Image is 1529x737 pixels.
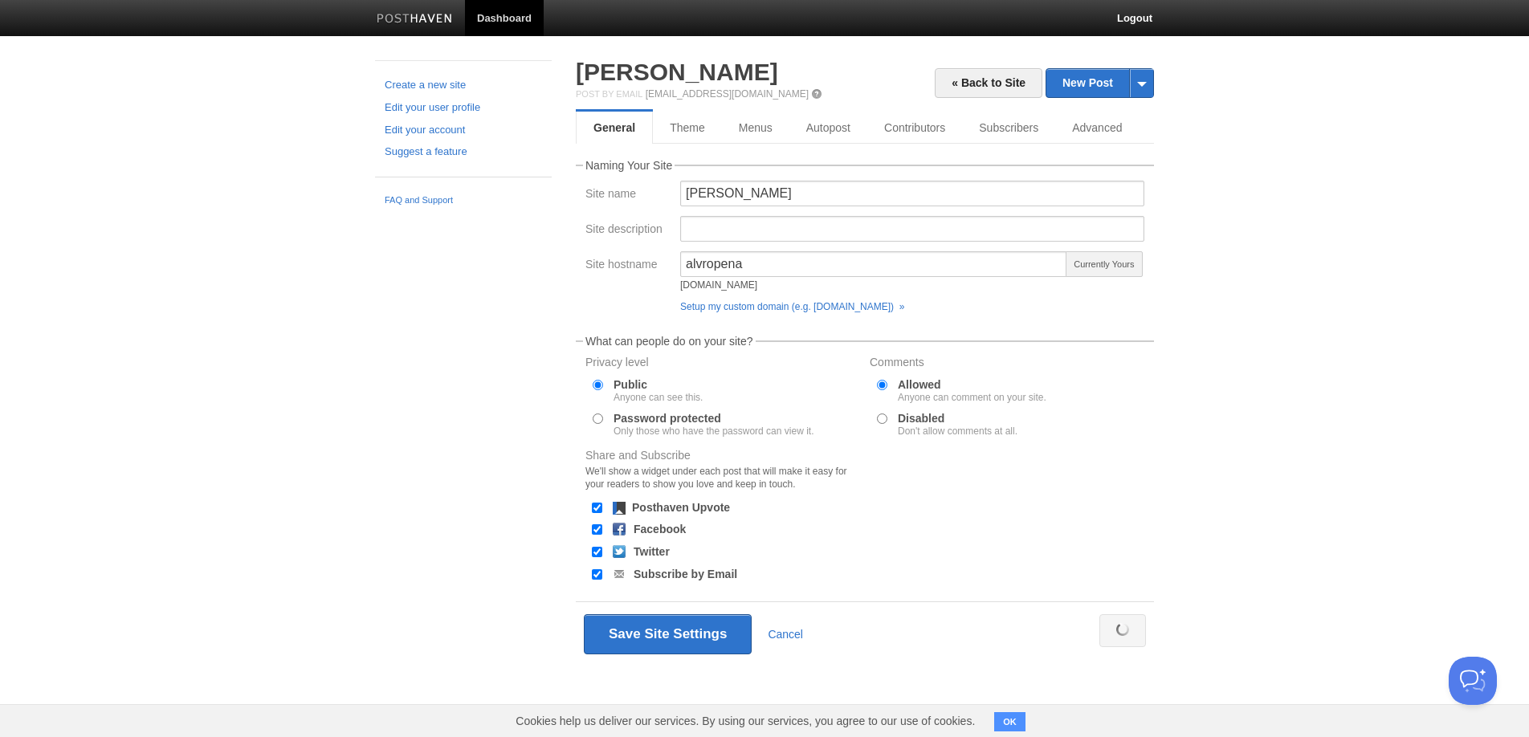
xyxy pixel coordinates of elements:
label: Public [614,379,703,402]
img: facebook.png [613,523,626,535]
a: Edit your user profile [385,100,542,116]
legend: Naming Your Site [583,160,675,171]
label: Allowed [898,379,1046,402]
a: Advanced [1055,112,1139,144]
label: Subscribe by Email [634,568,737,580]
a: Menus [722,112,789,144]
label: Site description [585,223,671,238]
a: Theme [653,112,722,144]
a: New Post [1046,69,1153,97]
legend: What can people do on your site? [583,336,756,347]
button: Save Site Settings [584,614,752,654]
label: Password protected [614,413,813,436]
img: Posthaven-bar [377,14,453,26]
div: Anyone can comment on your site. [898,393,1046,402]
a: Cancel [768,628,803,641]
a: Edit your account [385,122,542,139]
div: We'll show a widget under each post that will make it easy for your readers to show you love and ... [585,465,860,491]
a: Suggest a feature [385,144,542,161]
label: Facebook [634,523,686,535]
div: Only those who have the password can view it. [614,426,813,436]
span: Cookies help us deliver our services. By using our services, you agree to our use of cookies. [499,705,991,737]
label: Share and Subscribe [585,450,860,495]
label: Privacy level [585,356,860,372]
div: [DOMAIN_NAME] [680,280,1067,290]
a: [EMAIL_ADDRESS][DOMAIN_NAME] [646,88,809,100]
a: General [576,112,653,144]
span: Currently Yours [1066,251,1143,277]
a: Setup my custom domain (e.g. [DOMAIN_NAME]) » [680,301,904,312]
div: Don't allow comments at all. [898,426,1017,436]
div: Anyone can see this. [614,393,703,402]
label: Comments [870,356,1144,372]
a: Autopost [789,112,867,144]
a: Create a new site [385,77,542,94]
label: Twitter [634,546,670,557]
iframe: Help Scout Beacon - Open [1449,657,1497,705]
a: « Back to Site [935,68,1042,98]
img: twitter.png [613,545,626,558]
a: [PERSON_NAME] [576,59,778,85]
label: Site name [585,188,671,203]
span: Post by Email [576,89,642,99]
label: Disabled [898,413,1017,436]
img: loading.gif [1116,623,1129,636]
button: OK [994,712,1025,731]
a: Subscribers [962,112,1055,144]
label: Posthaven Upvote [632,502,730,513]
label: Site hostname [585,259,671,274]
a: Contributors [867,112,962,144]
a: FAQ and Support [385,193,542,208]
